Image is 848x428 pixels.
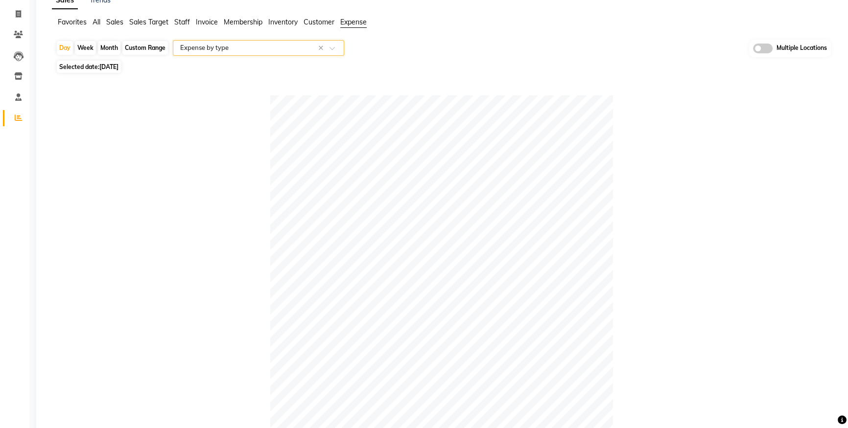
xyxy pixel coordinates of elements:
[98,41,120,55] div: Month
[268,18,298,26] span: Inventory
[122,41,168,55] div: Custom Range
[106,18,123,26] span: Sales
[224,18,262,26] span: Membership
[93,18,100,26] span: All
[318,43,327,53] span: Clear all
[57,41,73,55] div: Day
[340,18,367,26] span: Expense
[777,44,827,53] span: Multiple Locations
[58,18,87,26] span: Favorites
[75,41,96,55] div: Week
[129,18,168,26] span: Sales Target
[99,63,118,70] span: [DATE]
[196,18,218,26] span: Invoice
[304,18,334,26] span: Customer
[57,61,121,73] span: Selected date:
[174,18,190,26] span: Staff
